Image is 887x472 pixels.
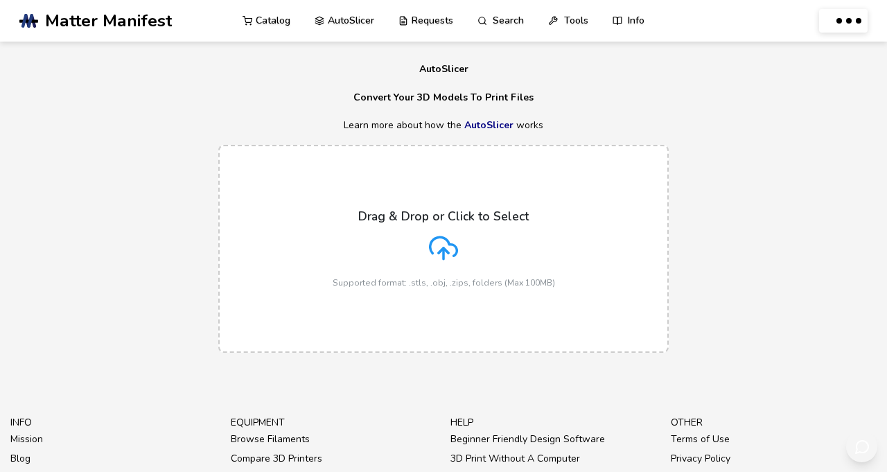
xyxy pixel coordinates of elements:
[671,415,877,430] p: other
[358,209,529,223] p: Drag & Drop or Click to Select
[450,449,580,469] a: 3D Print Without A Computer
[464,119,513,132] a: AutoSlicer
[333,278,555,288] p: Supported format: .stls, .obj, .zips, folders (Max 100MB)
[450,430,605,449] a: Beginner Friendly Design Software
[231,415,437,430] p: equipment
[846,431,877,462] button: Send feedback via email
[231,449,322,469] a: Compare 3D Printers
[450,415,657,430] p: help
[10,430,43,449] a: Mission
[671,430,730,449] a: Terms of Use
[10,415,217,430] p: info
[45,11,172,30] span: Matter Manifest
[671,449,730,469] a: Privacy Policy
[10,449,30,469] a: Blog
[231,430,310,449] a: Browse Filaments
